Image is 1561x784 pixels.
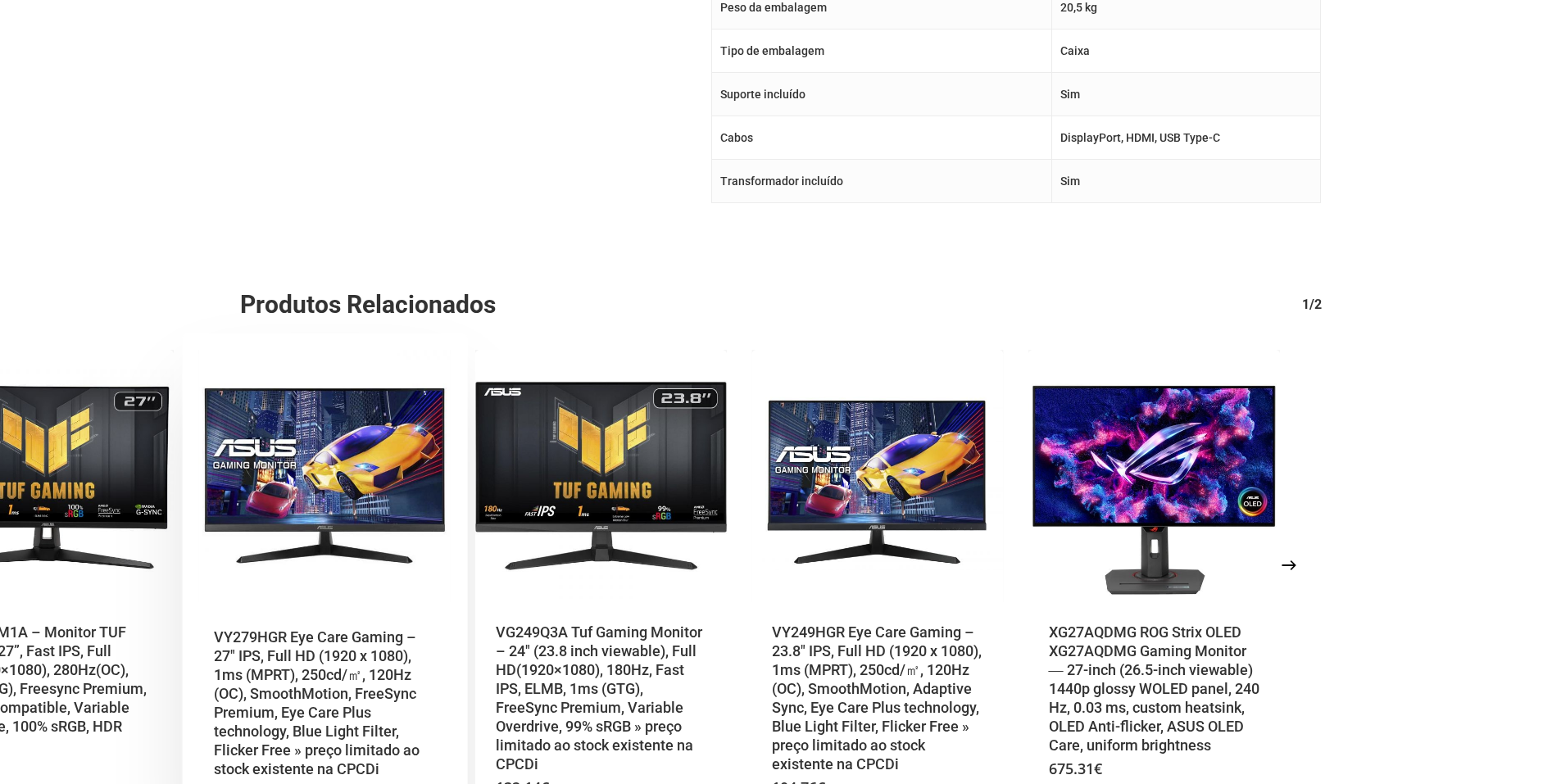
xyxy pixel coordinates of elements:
[198,350,451,602] img: Placeholder
[772,623,983,775] h2: VY249HGR Eye Care Gaming – 23.8″ IPS, Full HD (1920 x 1080), 1ms (MPRT), 250cd/㎡, 120Hz (OC), Smo...
[214,628,425,780] h2: VY279HGR Eye Care Gaming – 27″ IPS, Full HD (1920 x 1080), 1ms (MPRT), 250cd/㎡, 120Hz (OC), Smoot...
[712,160,1052,203] td: Transformador incluído
[1049,759,1102,778] bdi: 675.31
[751,350,1004,602] a: VY249HGR Eye Care Gaming - 23.8
[1049,623,1260,756] h2: XG27AQDMG ROG Strix OLED XG27AQDMG Gaming Monitor ― 27-inch (26.5-inch viewable) 1440p glossy WOL...
[1273,549,1305,582] button: Next
[1052,116,1321,160] td: DisplayPort, HDMI, USB Type-C
[1052,73,1321,116] td: Sim
[751,350,1004,602] img: Placeholder
[712,29,1052,73] td: Tipo de embalagem
[475,350,728,602] img: Placeholder
[1028,350,1281,602] a: XG27AQDMG ROG Strix OLED XG27AQDMG Gaming Monitor ― 27-inch (26.5-inch viewable) 1440p glossy WOL...
[496,623,707,775] h2: VG249Q3A Tuf Gaming Monitor – 24″ (23.8 inch viewable), Full HD(1920×1080), 180Hz, Fast IPS, ELMB...
[1094,759,1102,778] span: €
[1052,160,1321,203] td: Sim
[1028,350,1281,602] img: Placeholder
[240,288,1334,321] h2: Produtos Relacionados
[712,73,1052,116] td: Suporte incluído
[1286,288,1322,321] div: 1/2
[1052,29,1321,73] td: Caixa
[475,350,728,602] a: VG249Q3A Tuf Gaming Monitor - 24
[198,350,451,602] a: VY279HGR Eye Care Gaming – 27
[712,116,1052,160] td: Cabos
